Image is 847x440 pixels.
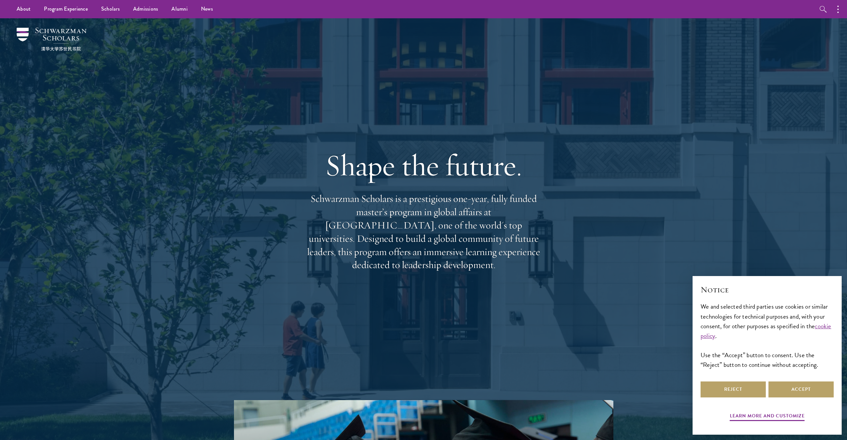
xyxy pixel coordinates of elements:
[701,381,766,397] button: Reject
[304,147,543,184] h1: Shape the future.
[701,284,834,295] h2: Notice
[701,321,831,341] a: cookie policy
[304,192,543,272] p: Schwarzman Scholars is a prestigious one-year, fully funded master’s program in global affairs at...
[17,28,87,51] img: Schwarzman Scholars
[730,412,805,422] button: Learn more and customize
[768,381,834,397] button: Accept
[701,302,834,369] div: We and selected third parties use cookies or similar technologies for technical purposes and, wit...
